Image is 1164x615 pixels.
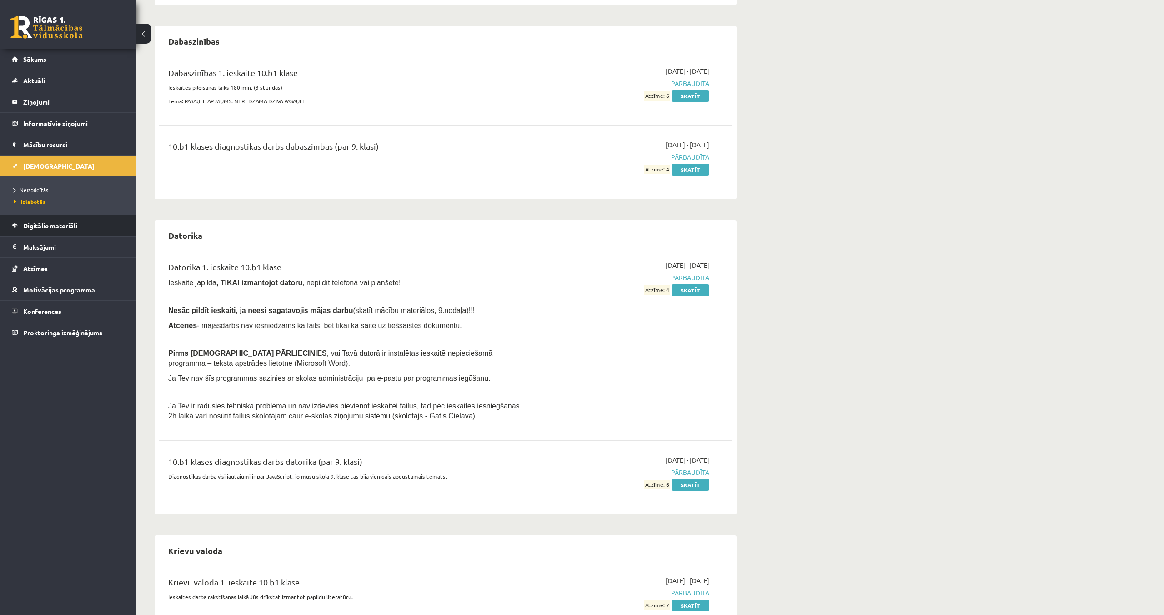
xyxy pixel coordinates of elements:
span: Ja Tev ir radusies tehniska problēma un nav izdevies pievienot ieskaitei failus, tad pēc ieskaite... [168,402,520,420]
legend: Ziņojumi [23,91,125,112]
legend: Informatīvie ziņojumi [23,113,125,134]
a: Izlabotās [14,197,127,206]
span: [DATE] - [DATE] [666,66,709,76]
span: [DATE] - [DATE] [666,140,709,150]
span: Mācību resursi [23,141,67,149]
div: Datorika 1. ieskaite 10.b1 klase [168,261,524,277]
a: [DEMOGRAPHIC_DATA] [12,156,125,176]
span: Pārbaudīta [538,152,709,162]
a: Informatīvie ziņojumi [12,113,125,134]
a: Skatīt [672,600,709,611]
span: Atzīme: 7 [644,600,670,610]
a: Mācību resursi [12,134,125,155]
h2: Dabaszinības [159,30,229,52]
a: Ziņojumi [12,91,125,112]
span: Atzīme: 4 [644,165,670,174]
span: , vai Tavā datorā ir instalētas ieskaitē nepieciešamā programma – teksta apstrādes lietotne (Micr... [168,349,492,367]
span: Proktoringa izmēģinājums [23,328,102,337]
legend: Maksājumi [23,237,125,257]
div: 10.b1 klases diagnostikas darbs dabaszinībās (par 9. klasi) [168,140,524,157]
span: Atzīme: 6 [644,91,670,101]
a: Neizpildītās [14,186,127,194]
span: Pārbaudīta [538,79,709,88]
span: Neizpildītās [14,186,48,193]
span: Ieskaite jāpilda , nepildīt telefonā vai planšetē! [168,279,401,287]
span: Konferences [23,307,61,315]
span: Atzīme: 6 [644,480,670,489]
span: [DATE] - [DATE] [666,576,709,585]
span: Pārbaudīta [538,468,709,477]
div: 10.b1 klases diagnostikas darbs datorikā (par 9. klasi) [168,455,524,472]
p: Tēma: PASAULE AP MUMS. NEREDZAMĀ DZĪVĀ PASAULE [168,97,524,105]
a: Skatīt [672,90,709,102]
a: Skatīt [672,284,709,296]
a: Motivācijas programma [12,279,125,300]
span: - mājasdarbs nav iesniedzams kā fails, bet tikai kā saite uz tiešsaistes dokumentu. [168,322,462,329]
span: Aktuāli [23,76,45,85]
span: Motivācijas programma [23,286,95,294]
span: Izlabotās [14,198,45,205]
a: Rīgas 1. Tālmācības vidusskola [10,16,83,39]
a: Konferences [12,301,125,322]
a: Atzīmes [12,258,125,279]
h2: Datorika [159,225,211,246]
p: Ieskaites darba rakstīšanas laikā Jūs drīkstat izmantot papildu literatūru. [168,593,524,601]
b: Atceries [168,322,197,329]
span: Pārbaudīta [538,273,709,282]
b: , TIKAI izmantojot datoru [216,279,302,287]
span: Pārbaudīta [538,588,709,598]
a: Aktuāli [12,70,125,91]
span: Pirms [DEMOGRAPHIC_DATA] PĀRLIECINIES [168,349,327,357]
span: Digitālie materiāli [23,222,77,230]
a: Digitālie materiāli [12,215,125,236]
span: Atzīmes [23,264,48,272]
span: (skatīt mācību materiālos, 9.nodaļa)!!! [353,307,475,314]
span: Nesāc pildīt ieskaiti, ja neesi sagatavojis mājas darbu [168,307,353,314]
span: [DATE] - [DATE] [666,455,709,465]
div: Dabaszinības 1. ieskaite 10.b1 klase [168,66,524,83]
a: Sākums [12,49,125,70]
span: Sākums [23,55,46,63]
a: Skatīt [672,164,709,176]
a: Proktoringa izmēģinājums [12,322,125,343]
h2: Krievu valoda [159,540,231,561]
span: [DATE] - [DATE] [666,261,709,270]
div: Krievu valoda 1. ieskaite 10.b1 klase [168,576,524,593]
span: Atzīme: 4 [644,285,670,295]
span: [DEMOGRAPHIC_DATA] [23,162,95,170]
span: Ja Tev nav šīs programmas sazinies ar skolas administrāciju pa e-pastu par programmas iegūšanu. [168,374,490,382]
a: Maksājumi [12,237,125,257]
p: Ieskaites pildīšanas laiks 180 min. (3 stundas) [168,83,524,91]
a: Skatīt [672,479,709,491]
p: Diagnostikas darbā visi jautājumi ir par JavaScript, jo mūsu skolā 9. klasē tas bija vienīgais ap... [168,472,524,480]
